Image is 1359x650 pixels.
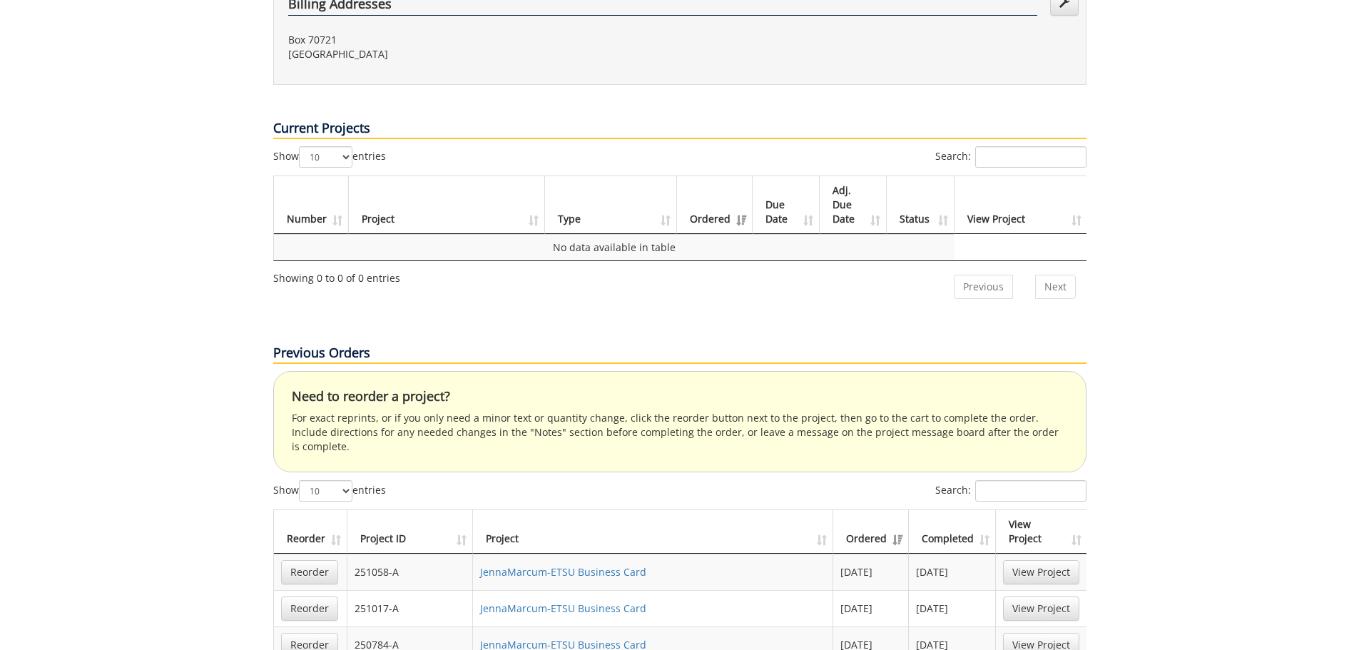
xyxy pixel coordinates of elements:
[996,510,1086,554] th: View Project: activate to sort column ascending
[480,565,646,579] a: JennaMarcum-ETSU Business Card
[299,480,352,502] select: Showentries
[480,601,646,615] a: JennaMarcum-ETSU Business Card
[292,390,1068,404] h4: Need to reorder a project?
[299,146,352,168] select: Showentries
[292,411,1068,454] p: For exact reprints, or if you only need a minor text or quantity change, click the reorder button...
[281,596,338,621] a: Reorder
[955,176,1086,234] th: View Project: activate to sort column ascending
[909,554,996,590] td: [DATE]
[1003,596,1079,621] a: View Project
[833,590,909,626] td: [DATE]
[274,510,347,554] th: Reorder: activate to sort column ascending
[288,47,669,61] p: [GEOGRAPHIC_DATA]
[975,480,1086,502] input: Search:
[347,554,473,590] td: 251058-A
[887,176,955,234] th: Status: activate to sort column ascending
[473,510,834,554] th: Project: activate to sort column ascending
[1003,560,1079,584] a: View Project
[347,590,473,626] td: 251017-A
[274,176,349,234] th: Number: activate to sort column ascending
[349,176,546,234] th: Project: activate to sort column ascending
[281,560,338,584] a: Reorder
[273,480,386,502] label: Show entries
[273,119,1086,139] p: Current Projects
[909,590,996,626] td: [DATE]
[288,33,669,47] p: Box 70721
[545,176,677,234] th: Type: activate to sort column ascending
[820,176,887,234] th: Adj. Due Date: activate to sort column ascending
[753,176,820,234] th: Due Date: activate to sort column ascending
[677,176,753,234] th: Ordered: activate to sort column ascending
[347,510,473,554] th: Project ID: activate to sort column ascending
[909,510,996,554] th: Completed: activate to sort column ascending
[833,510,909,554] th: Ordered: activate to sort column ascending
[274,234,955,260] td: No data available in table
[954,275,1013,299] a: Previous
[935,146,1086,168] label: Search:
[273,146,386,168] label: Show entries
[935,480,1086,502] label: Search:
[1035,275,1076,299] a: Next
[833,554,909,590] td: [DATE]
[975,146,1086,168] input: Search:
[273,265,400,285] div: Showing 0 to 0 of 0 entries
[273,344,1086,364] p: Previous Orders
